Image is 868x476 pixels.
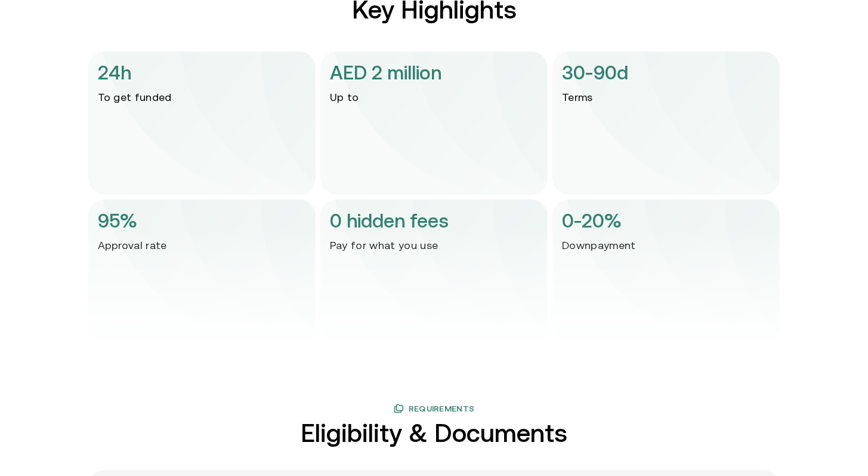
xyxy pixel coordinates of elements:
[330,59,441,87] p: AED 2 million
[330,90,359,105] p: Up to
[394,404,404,413] img: benefit
[562,59,628,87] p: 30-90d
[98,59,131,87] p: 24h
[98,90,172,105] p: To get funded
[562,90,593,105] p: Terms
[409,403,474,415] span: Requirements
[562,207,622,235] p: 0-20%
[301,420,567,446] h2: Eligibility & Documents
[330,207,449,235] p: 0 hidden fees
[98,207,137,235] p: 95%
[88,221,780,364] img: Gradient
